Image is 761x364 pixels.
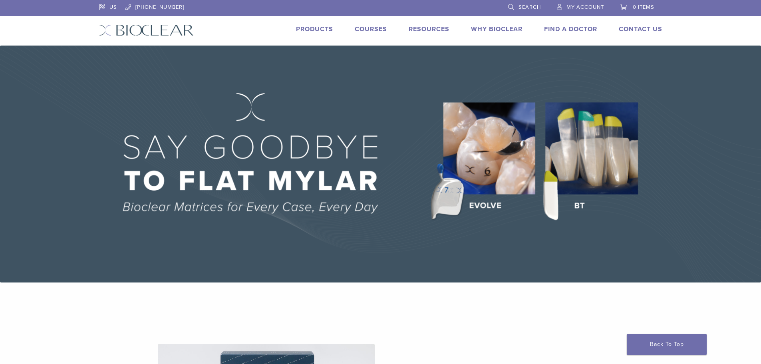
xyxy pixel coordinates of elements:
[566,4,604,10] span: My Account
[633,4,654,10] span: 0 items
[409,25,449,33] a: Resources
[355,25,387,33] a: Courses
[471,25,523,33] a: Why Bioclear
[519,4,541,10] span: Search
[619,25,662,33] a: Contact Us
[544,25,597,33] a: Find A Doctor
[296,25,333,33] a: Products
[99,24,194,36] img: Bioclear
[627,334,707,355] a: Back To Top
